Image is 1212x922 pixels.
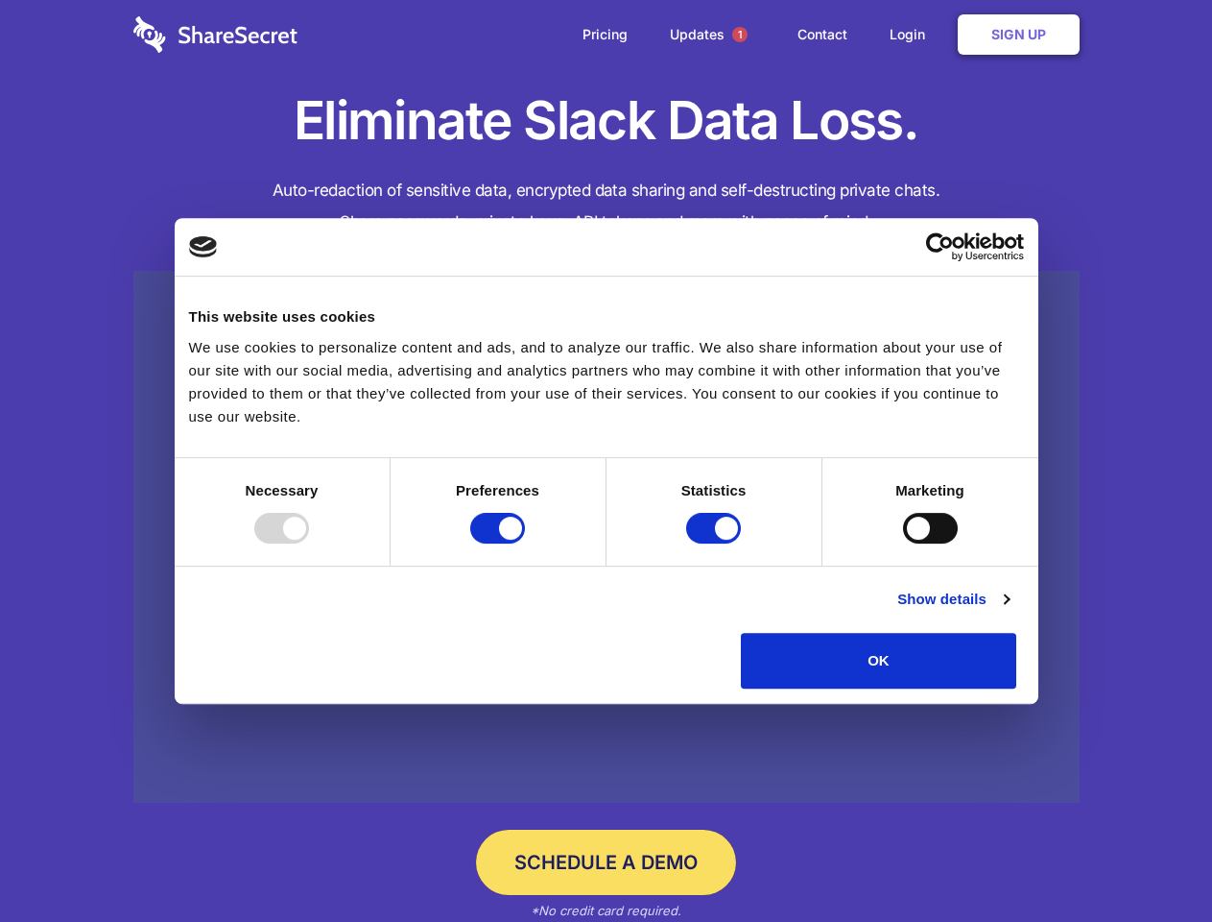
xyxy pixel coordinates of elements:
div: We use cookies to personalize content and ads, and to analyze our traffic. We also share informat... [189,336,1024,428]
button: OK [741,633,1016,689]
a: Usercentrics Cookiebot - opens in a new window [856,232,1024,261]
a: Login [870,5,954,64]
img: logo [189,236,218,257]
strong: Preferences [456,482,539,498]
img: logo-wordmark-white-trans-d4663122ce5f474addd5e946df7df03e33cb6a1c49d2221995e7729f52c070b2.svg [133,16,297,53]
div: This website uses cookies [189,305,1024,328]
span: 1 [732,27,748,42]
a: Sign Up [958,14,1080,55]
strong: Statistics [681,482,747,498]
a: Schedule a Demo [476,830,736,895]
a: Wistia video thumbnail [133,271,1080,804]
strong: Necessary [246,482,319,498]
em: *No credit card required. [531,903,681,918]
a: Show details [897,588,1009,611]
a: Pricing [563,5,647,64]
h4: Auto-redaction of sensitive data, encrypted data sharing and self-destructing private chats. Shar... [133,175,1080,238]
a: Contact [778,5,867,64]
strong: Marketing [895,482,964,498]
h1: Eliminate Slack Data Loss. [133,86,1080,156]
